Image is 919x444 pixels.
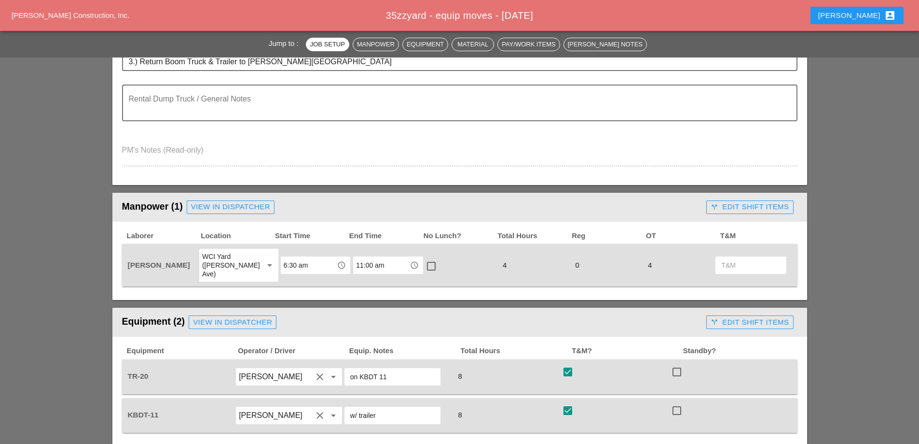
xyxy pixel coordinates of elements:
div: [PERSON_NAME] Notes [568,40,643,49]
i: clear [314,410,326,421]
textarea: PM's Notes (Read-only) [122,143,797,166]
span: Jump to : [269,39,302,47]
i: call_split [711,203,718,211]
span: Equipment [126,345,237,357]
i: access_time [410,261,419,270]
span: Operator / Driver [237,345,348,357]
button: Equipment [402,38,448,51]
span: Reg [571,230,645,242]
span: Standby? [682,345,794,357]
div: View in Dispatcher [191,201,270,213]
span: Laborer [126,230,200,242]
div: Manpower (1) [122,198,703,217]
span: Total Hours [496,230,571,242]
div: Edit Shift Items [711,201,789,213]
i: access_time [337,261,346,270]
span: End Time [348,230,423,242]
input: T&M [721,258,780,273]
div: Manpower [357,40,395,49]
span: No Lunch? [423,230,497,242]
div: Edit Shift Items [711,317,789,328]
button: Pay/Work Items [497,38,560,51]
div: [PERSON_NAME] [818,10,896,21]
button: Manpower [353,38,399,51]
div: Material [456,40,490,49]
span: 8 [454,411,466,419]
input: Equip. Notes [350,408,435,423]
div: Equipment [407,40,444,49]
span: 8 [454,372,466,380]
textarea: Rental Dump Truck / General Notes [129,97,783,120]
span: 4 [644,261,656,269]
span: T&M [719,230,794,242]
span: Start Time [274,230,348,242]
input: Michael Mininson [239,408,312,423]
span: [PERSON_NAME] [128,261,190,269]
div: Job Setup [310,40,345,49]
span: KBDT-11 [128,411,159,419]
i: account_box [884,10,896,21]
i: arrow_drop_down [328,410,339,421]
span: T&M? [571,345,682,357]
i: clear [314,371,326,383]
a: [PERSON_NAME] Construction, Inc. [12,11,129,19]
a: View in Dispatcher [189,315,276,329]
span: 4 [499,261,510,269]
div: Pay/Work Items [502,40,555,49]
span: Location [200,230,274,242]
div: View in Dispatcher [193,317,272,328]
button: Material [452,38,494,51]
button: [PERSON_NAME] [810,7,904,24]
input: Equip. Notes [350,369,435,385]
i: call_split [711,318,718,326]
button: Job Setup [306,38,349,51]
button: Edit Shift Items [706,315,793,329]
i: arrow_drop_down [328,371,339,383]
div: WCI Yard ([PERSON_NAME] Ave) [202,252,256,278]
button: [PERSON_NAME] Notes [563,38,647,51]
span: 35zzyard - equip moves - [DATE] [386,10,533,21]
span: 0 [571,261,583,269]
button: Edit Shift Items [706,201,793,214]
div: Equipment (2) [122,313,703,332]
span: TR-20 [128,372,149,380]
input: Michael Mininson [239,369,312,385]
span: Total Hours [460,345,571,357]
span: OT [645,230,719,242]
a: View in Dispatcher [187,201,274,214]
i: arrow_drop_down [264,259,275,271]
span: Equip. Notes [348,345,460,357]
